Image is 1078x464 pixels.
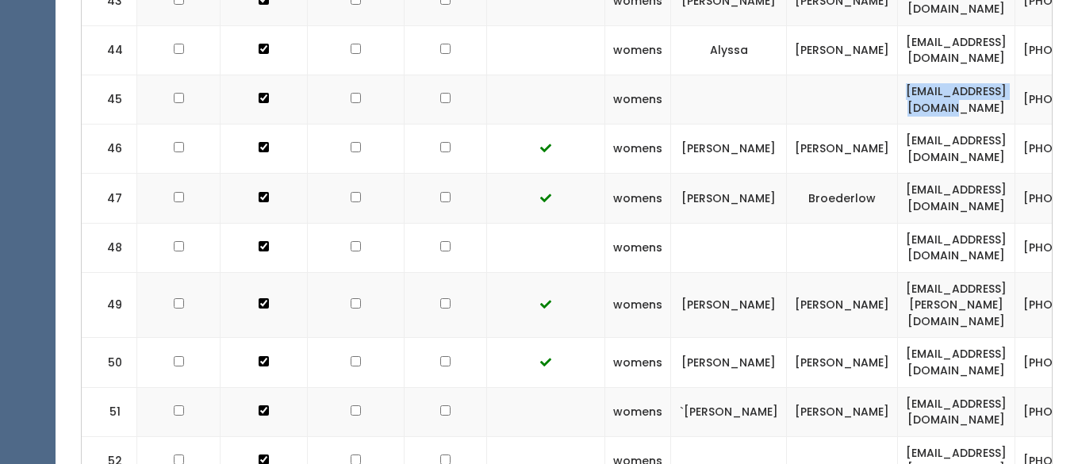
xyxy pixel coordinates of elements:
[82,223,137,272] td: 48
[82,125,137,174] td: 46
[605,75,671,125] td: womens
[82,387,137,436] td: 51
[605,338,671,387] td: womens
[787,25,898,75] td: [PERSON_NAME]
[605,174,671,223] td: womens
[898,75,1015,125] td: [EMAIL_ADDRESS][DOMAIN_NAME]
[671,174,787,223] td: [PERSON_NAME]
[898,25,1015,75] td: [EMAIL_ADDRESS][DOMAIN_NAME]
[671,387,787,436] td: `[PERSON_NAME]
[787,125,898,174] td: [PERSON_NAME]
[605,125,671,174] td: womens
[898,174,1015,223] td: [EMAIL_ADDRESS][DOMAIN_NAME]
[671,125,787,174] td: [PERSON_NAME]
[605,272,671,338] td: womens
[671,25,787,75] td: Alyssa
[671,338,787,387] td: [PERSON_NAME]
[898,125,1015,174] td: [EMAIL_ADDRESS][DOMAIN_NAME]
[898,387,1015,436] td: [EMAIL_ADDRESS][DOMAIN_NAME]
[787,174,898,223] td: Broederlow
[82,75,137,125] td: 45
[898,223,1015,272] td: [EMAIL_ADDRESS][DOMAIN_NAME]
[787,272,898,338] td: [PERSON_NAME]
[605,387,671,436] td: womens
[605,25,671,75] td: womens
[82,272,137,338] td: 49
[671,272,787,338] td: [PERSON_NAME]
[605,223,671,272] td: womens
[898,272,1015,338] td: [EMAIL_ADDRESS][PERSON_NAME][DOMAIN_NAME]
[898,338,1015,387] td: [EMAIL_ADDRESS][DOMAIN_NAME]
[82,338,137,387] td: 50
[787,338,898,387] td: [PERSON_NAME]
[82,25,137,75] td: 44
[82,174,137,223] td: 47
[787,387,898,436] td: [PERSON_NAME]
